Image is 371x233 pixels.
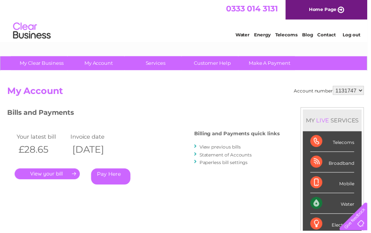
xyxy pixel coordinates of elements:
[15,133,69,143] td: Your latest bill
[201,145,243,151] a: View previous bills
[7,108,282,122] h3: Bills and Payments
[15,143,69,159] th: £28.65
[196,132,282,138] h4: Billing and Payments quick links
[238,32,252,38] a: Water
[201,153,254,159] a: Statement of Accounts
[318,118,334,125] div: LIVE
[346,32,364,38] a: Log out
[15,170,81,181] a: .
[241,57,304,71] a: Make A Payment
[92,170,132,186] a: Pay Here
[201,161,250,167] a: Paperless bill settings
[69,57,131,71] a: My Account
[228,4,281,13] a: 0333 014 3131
[313,153,358,174] div: Broadband
[306,111,365,132] div: MY SERVICES
[126,57,189,71] a: Services
[297,87,368,96] div: Account number
[7,4,365,37] div: Clear Business is a trading name of Verastar Limited (registered in [GEOGRAPHIC_DATA] No. 3667643...
[313,133,358,153] div: Telecoms
[7,87,368,101] h2: My Account
[13,20,51,43] img: logo.png
[278,32,301,38] a: Telecoms
[257,32,273,38] a: Energy
[313,174,358,195] div: Mobile
[305,32,316,38] a: Blog
[184,57,246,71] a: Customer Help
[69,143,124,159] th: [DATE]
[321,32,339,38] a: Contact
[69,133,124,143] td: Invoice date
[11,57,73,71] a: My Clear Business
[313,195,358,216] div: Water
